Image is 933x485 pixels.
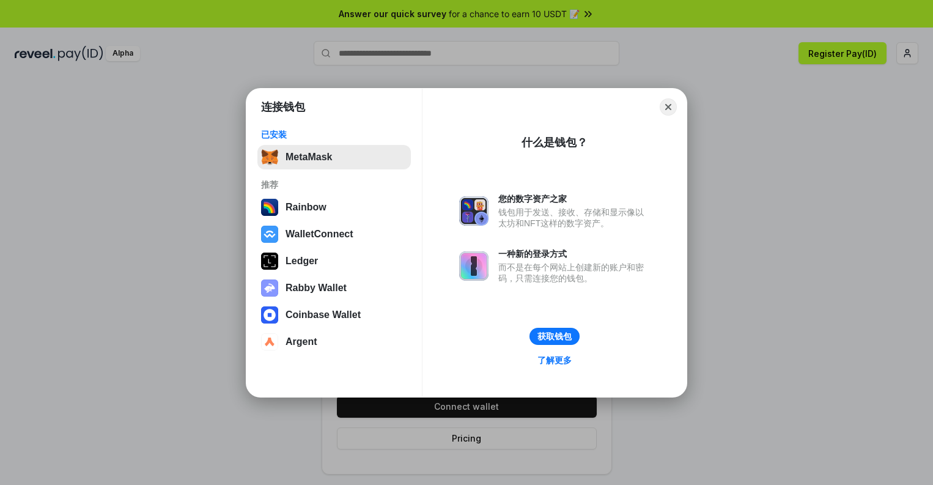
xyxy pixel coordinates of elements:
div: Argent [286,336,317,347]
div: 什么是钱包？ [522,135,588,150]
div: 获取钱包 [537,331,572,342]
div: Rabby Wallet [286,283,347,294]
button: WalletConnect [257,222,411,246]
div: 钱包用于发送、接收、存储和显示像以太坊和NFT这样的数字资产。 [498,207,650,229]
button: Rabby Wallet [257,276,411,300]
div: Coinbase Wallet [286,309,361,320]
img: svg+xml,%3Csvg%20xmlns%3D%22http%3A%2F%2Fwww.w3.org%2F2000%2Fsvg%22%20fill%3D%22none%22%20viewBox... [261,280,278,297]
button: Close [660,98,677,116]
div: WalletConnect [286,229,353,240]
button: 获取钱包 [529,328,580,345]
button: Rainbow [257,195,411,220]
div: Ledger [286,256,318,267]
img: svg+xml,%3Csvg%20xmlns%3D%22http%3A%2F%2Fwww.w3.org%2F2000%2Fsvg%22%20fill%3D%22none%22%20viewBox... [459,251,489,281]
img: svg+xml,%3Csvg%20width%3D%22120%22%20height%3D%22120%22%20viewBox%3D%220%200%20120%20120%22%20fil... [261,199,278,216]
button: MetaMask [257,145,411,169]
div: 了解更多 [537,355,572,366]
button: Ledger [257,249,411,273]
a: 了解更多 [530,352,579,368]
img: svg+xml,%3Csvg%20width%3D%2228%22%20height%3D%2228%22%20viewBox%3D%220%200%2028%2028%22%20fill%3D... [261,226,278,243]
button: Coinbase Wallet [257,303,411,327]
div: 推荐 [261,179,407,190]
h1: 连接钱包 [261,100,305,114]
img: svg+xml,%3Csvg%20width%3D%2228%22%20height%3D%2228%22%20viewBox%3D%220%200%2028%2028%22%20fill%3D... [261,306,278,324]
img: svg+xml,%3Csvg%20xmlns%3D%22http%3A%2F%2Fwww.w3.org%2F2000%2Fsvg%22%20fill%3D%22none%22%20viewBox... [459,196,489,226]
div: 已安装 [261,129,407,140]
div: 您的数字资产之家 [498,193,650,204]
div: 而不是在每个网站上创建新的账户和密码，只需连接您的钱包。 [498,262,650,284]
div: MetaMask [286,152,332,163]
div: Rainbow [286,202,326,213]
img: svg+xml,%3Csvg%20fill%3D%22none%22%20height%3D%2233%22%20viewBox%3D%220%200%2035%2033%22%20width%... [261,149,278,166]
img: svg+xml,%3Csvg%20xmlns%3D%22http%3A%2F%2Fwww.w3.org%2F2000%2Fsvg%22%20width%3D%2228%22%20height%3... [261,253,278,270]
button: Argent [257,330,411,354]
img: svg+xml,%3Csvg%20width%3D%2228%22%20height%3D%2228%22%20viewBox%3D%220%200%2028%2028%22%20fill%3D... [261,333,278,350]
div: 一种新的登录方式 [498,248,650,259]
